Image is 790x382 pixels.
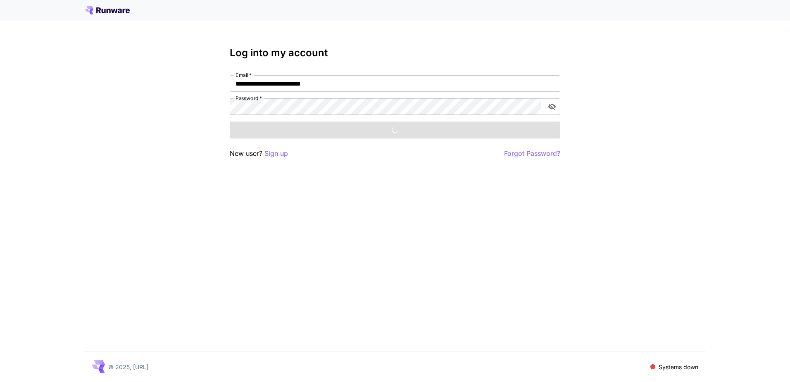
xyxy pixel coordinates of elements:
p: New user? [230,148,288,159]
button: toggle password visibility [545,99,559,114]
h3: Log into my account [230,47,560,59]
label: Email [236,72,252,79]
p: © 2025, [URL] [108,363,148,371]
p: Systems down [659,363,698,371]
button: Sign up [264,148,288,159]
label: Password [236,95,262,102]
button: Forgot Password? [504,148,560,159]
